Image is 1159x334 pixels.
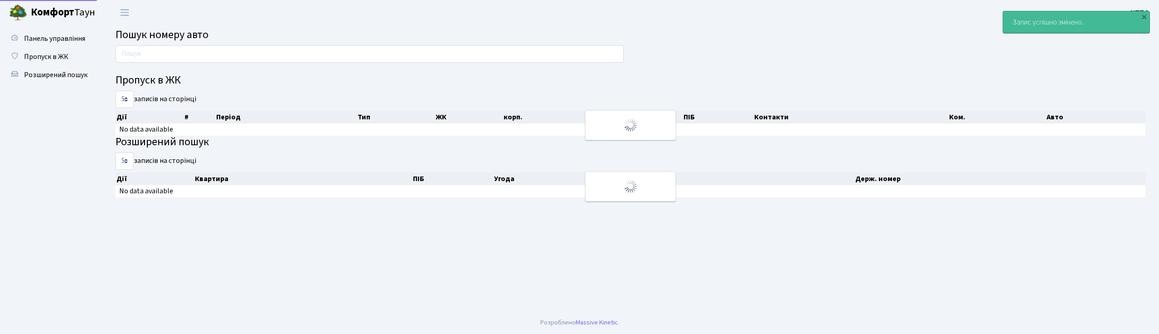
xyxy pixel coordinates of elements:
a: Пропуск в ЖК [5,48,95,66]
h4: Розширений пошук [116,136,1145,149]
th: Дії [116,172,194,185]
div: Запис успішно змінено. [1003,11,1149,33]
span: Панель управління [24,34,85,44]
span: Розширений пошук [24,70,87,80]
img: Обробка... [623,118,638,133]
input: Пошук [116,45,624,63]
th: Тип [357,111,435,123]
th: Період [215,111,357,123]
label: записів на сторінці [116,152,196,170]
button: Переключити навігацію [113,5,136,20]
th: ПІБ [683,111,753,123]
th: Контакти [630,172,854,185]
th: Ком. [948,111,1046,123]
a: Розширений пошук [5,66,95,84]
th: Дії [116,111,184,123]
span: Пошук номеру авто [116,27,209,43]
img: Обробка... [623,179,638,194]
img: logo.png [9,4,27,22]
span: Пропуск в ЖК [24,52,68,62]
th: корп. [503,111,615,123]
th: Квартира [194,172,412,185]
div: × [1140,12,1149,21]
th: ЖК [435,111,503,123]
th: Угода [493,172,630,185]
span: Таун [31,5,95,20]
td: No data available [116,123,1145,136]
a: КПП4 [1130,7,1148,18]
b: КПП4 [1130,8,1148,18]
b: Комфорт [31,5,74,20]
th: Контакти [753,111,948,123]
select: записів на сторінці [116,91,134,108]
td: No data available [116,185,1145,197]
th: # [184,111,215,123]
th: ПІБ [412,172,493,185]
a: Панель управління [5,29,95,48]
a: Massive Kinetic [576,318,618,327]
div: Розроблено . [540,318,619,328]
th: Держ. номер [854,172,1145,185]
th: Авто [1046,111,1145,123]
h4: Пропуск в ЖК [116,74,1145,87]
label: записів на сторінці [116,91,196,108]
select: записів на сторінці [116,152,134,170]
